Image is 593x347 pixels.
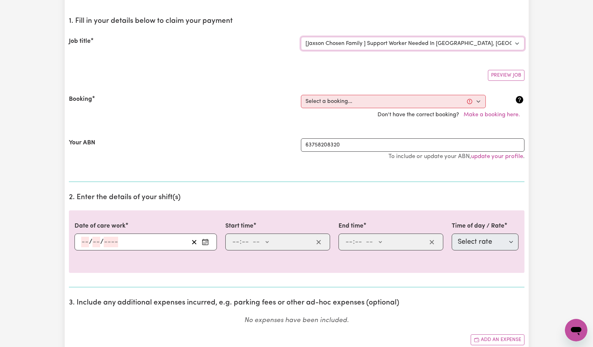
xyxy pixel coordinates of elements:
[355,237,362,247] input: --
[353,238,355,246] span: :
[69,37,91,46] label: Job title
[232,237,240,247] input: --
[488,70,524,81] button: Preview Job
[81,237,89,247] input: --
[89,238,92,246] span: /
[200,237,211,247] button: Enter the date of care work
[241,237,249,247] input: --
[240,238,241,246] span: :
[104,237,118,247] input: ----
[345,237,353,247] input: --
[378,112,524,118] span: Don't have the correct booking?
[565,319,587,341] iframe: Button to launch messaging window
[75,222,125,231] label: Date of care work
[69,138,95,148] label: Your ABN
[339,222,363,231] label: End time
[100,238,104,246] span: /
[69,17,524,26] h2: 1. Fill in your details below to claim your payment
[69,193,524,202] h2: 2. Enter the details of your shift(s)
[459,108,524,122] button: Make a booking here.
[92,237,100,247] input: --
[388,153,524,159] small: To include or update your ABN, .
[471,153,523,159] a: update your profile
[225,222,253,231] label: Start time
[452,222,504,231] label: Time of day / Rate
[189,237,200,247] button: Clear date
[69,299,524,307] h2: 3. Include any additional expenses incurred, e.g. parking fees or other ad-hoc expenses (optional)
[471,334,524,345] button: Add another expense
[69,95,92,104] label: Booking
[244,317,349,324] em: No expenses have been included.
